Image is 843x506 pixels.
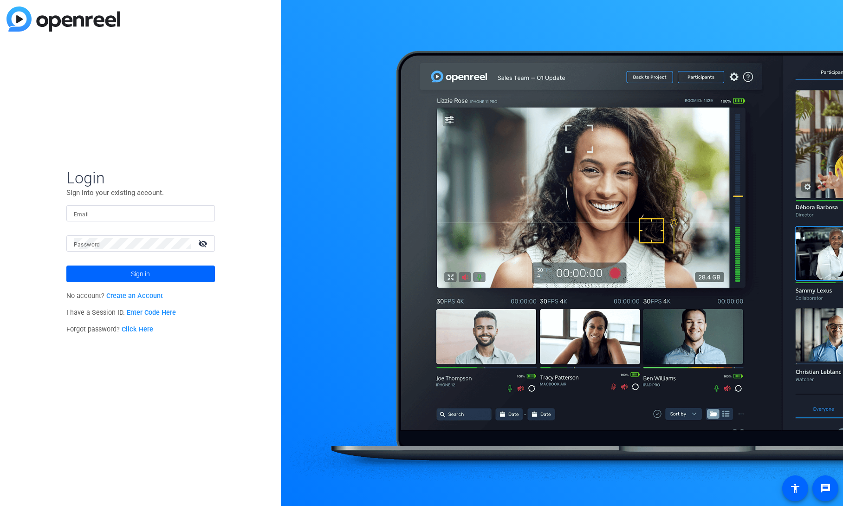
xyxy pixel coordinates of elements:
[122,325,153,333] a: Click Here
[66,266,215,282] button: Sign in
[820,483,831,494] mat-icon: message
[131,262,150,285] span: Sign in
[66,292,163,300] span: No account?
[74,211,89,218] mat-label: Email
[127,309,176,317] a: Enter Code Here
[66,309,176,317] span: I have a Session ID.
[74,241,100,248] mat-label: Password
[790,483,801,494] mat-icon: accessibility
[106,292,163,300] a: Create an Account
[74,208,208,219] input: Enter Email Address
[66,168,215,188] span: Login
[66,325,154,333] span: Forgot password?
[66,188,215,198] p: Sign into your existing account.
[193,237,215,250] mat-icon: visibility_off
[6,6,120,32] img: blue-gradient.svg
